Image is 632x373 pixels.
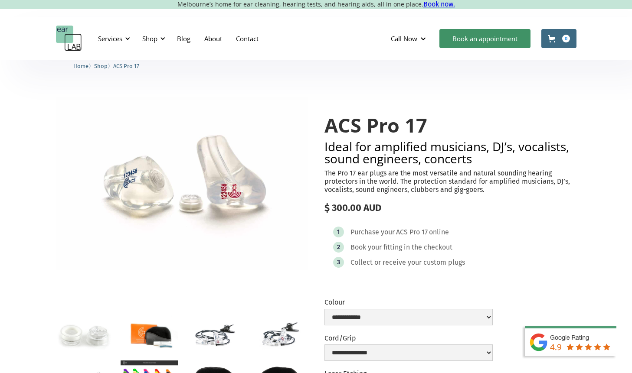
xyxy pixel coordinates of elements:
[142,34,157,43] div: Shop
[113,63,139,69] span: ACS Pro 17
[98,34,122,43] div: Services
[94,63,108,69] span: Shop
[324,114,576,136] h1: ACS Pro 17
[337,229,340,235] div: 1
[94,62,108,70] a: Shop
[73,63,88,69] span: Home
[350,258,465,267] div: Collect or receive your custom plugs
[113,62,139,70] a: ACS Pro 17
[429,228,449,237] div: online
[324,334,493,342] label: Cord/Grip
[250,315,308,354] a: open lightbox
[56,315,114,354] a: open lightbox
[350,228,395,237] div: Purchase your
[229,26,265,51] a: Contact
[93,26,133,52] div: Services
[562,35,570,42] div: 0
[324,140,576,165] h2: Ideal for amplified musicians, DJ’s, vocalists, sound engineers, concerts
[384,26,435,52] div: Call Now
[541,29,576,48] a: Open cart
[350,243,452,252] div: Book your fitting in the checkout
[170,26,197,51] a: Blog
[324,169,576,194] p: The Pro 17 ear plugs are the most versatile and natural sounding hearing protectors in the world....
[337,259,340,266] div: 3
[56,26,82,52] a: home
[94,62,113,71] li: 〉
[56,97,308,270] a: open lightbox
[391,34,417,43] div: Call Now
[396,228,428,237] div: ACS Pro 17
[73,62,94,71] li: 〉
[56,97,308,270] img: ACS Pro 17
[73,62,88,70] a: Home
[324,298,493,306] label: Colour
[121,315,178,354] a: open lightbox
[197,26,229,51] a: About
[185,315,243,354] a: open lightbox
[324,202,576,214] div: $ 300.00 AUD
[137,26,168,52] div: Shop
[439,29,530,48] a: Book an appointment
[337,244,340,250] div: 2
